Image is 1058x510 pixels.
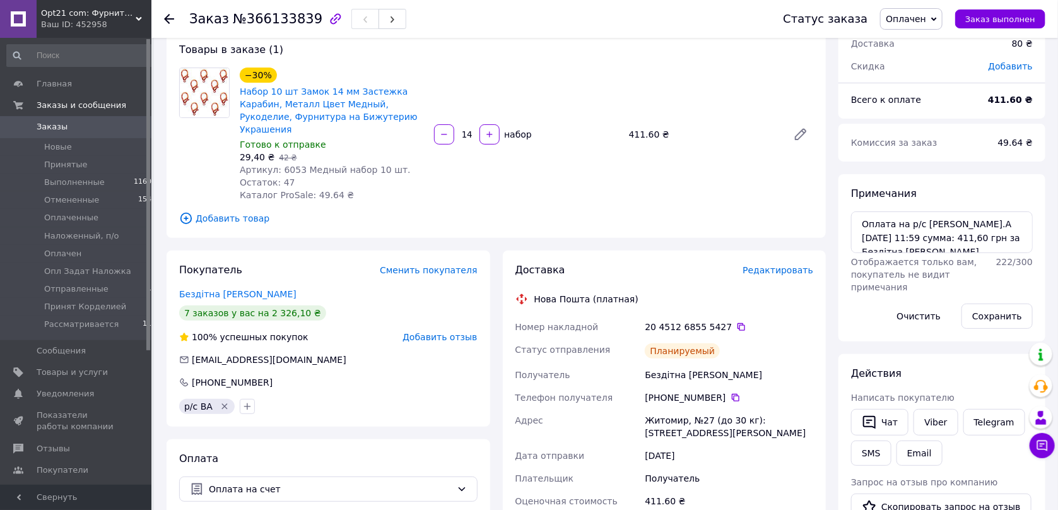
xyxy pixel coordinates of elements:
[642,444,816,467] div: [DATE]
[44,248,81,259] span: Оплачен
[44,319,119,330] span: Рассматривается
[851,211,1033,253] textarea: Оплата на р/с [PERSON_NAME].А [DATE] 11:59 сумма: 411,60 грн за Бездітна [PERSON_NAME]
[41,8,136,19] span: Opt21 com: Фурнитура Бижутерия, Всё для Ногтей, Косметика Оптом
[515,473,574,483] span: Плательщик
[44,141,72,153] span: Новые
[996,257,1033,267] span: 222 / 300
[179,264,242,276] span: Покупатель
[851,367,902,379] span: Действия
[192,355,346,365] span: [EMAIL_ADDRESS][DOMAIN_NAME]
[179,44,283,56] span: Товары в заказе (1)
[515,370,570,380] span: Получатель
[44,212,98,223] span: Оплаченные
[184,401,213,412] span: р/с ВА
[44,266,131,277] span: Опл Задат Наложка
[134,177,156,188] span: 11601
[886,304,952,329] button: Очистить
[624,126,783,143] div: 411.60 ₴
[531,293,642,305] div: Нова Пошта (платная)
[37,78,72,90] span: Главная
[164,13,174,25] div: Вернуться назад
[515,264,565,276] span: Доставка
[515,496,618,506] span: Оценочная стоимость
[44,301,126,312] span: Принят Корделией
[189,11,229,27] span: Заказ
[851,39,895,49] span: Доставка
[788,122,813,147] a: Редактировать
[501,128,533,141] div: набор
[851,477,998,487] span: Запрос на отзыв про компанию
[743,265,813,275] span: Редактировать
[645,343,720,359] div: Планируемый
[240,177,295,187] span: Остаток: 47
[851,409,908,436] button: Чат
[851,61,885,71] span: Скидка
[233,11,322,27] span: №366133839
[143,319,156,330] span: 111
[209,482,452,496] span: Оплата на счет
[515,393,613,403] span: Телефон получателя
[37,121,68,133] span: Заказы
[645,321,813,333] div: 20 4512 6855 5427
[380,265,477,275] span: Сменить покупателя
[998,138,1033,148] span: 49.64 ₴
[37,465,88,476] span: Покупатели
[138,194,156,206] span: 1540
[963,409,1025,436] a: Telegram
[240,190,354,200] span: Каталог ProSale: 49.64 ₴
[645,391,813,404] div: [PHONE_NUMBER]
[192,332,217,342] span: 100%
[44,283,109,295] span: Отправленные
[988,95,1033,105] b: 411.60 ₴
[240,68,277,83] div: −30%
[240,139,326,150] span: Готово к отправке
[240,86,418,134] a: Набор 10 шт Замок 14 мм Застежка Карабин, Металл Цвет Медный, Рукоделие, Фурнитура на Бижутерию У...
[191,376,274,389] div: [PHONE_NUMBER]
[37,388,94,400] span: Уведомления
[44,230,119,242] span: Наложенный, п/о
[851,95,921,105] span: Всего к оплате
[41,19,151,30] div: Ваш ID: 452958
[44,177,105,188] span: Выполненные
[37,410,117,432] span: Показатели работы компании
[989,61,1033,71] span: Добавить
[515,415,543,425] span: Адрес
[914,409,958,436] a: Viber
[642,467,816,490] div: Получатель
[515,345,611,355] span: Статус отправления
[642,364,816,386] div: Бездітна [PERSON_NAME]
[955,9,1045,28] button: Заказ выполнен
[515,322,599,332] span: Номер накладной
[6,44,157,67] input: Поиск
[179,453,218,465] span: Оплата
[896,441,943,466] button: Email
[886,14,926,24] span: Оплачен
[179,305,326,321] div: 7 заказов у вас на 2 326,10 ₴
[180,68,229,117] img: Набор 10 шт Замок 14 мм Застежка Карабин, Металл Цвет Медный, Рукоделие, Фурнитура на Бижутерию У...
[179,289,297,299] a: Бездітна [PERSON_NAME]
[37,443,70,454] span: Отзывы
[179,331,309,343] div: успешных покупок
[220,401,230,412] svg: Удалить метку
[1030,433,1055,458] button: Чат с покупателем
[965,15,1035,24] span: Заказ выполнен
[642,409,816,444] div: Житомир, №27 (до 30 кг): [STREET_ADDRESS][PERSON_NAME]
[37,345,86,357] span: Сообщения
[37,367,108,378] span: Товары и услуги
[37,100,126,111] span: Заказы и сообщения
[851,441,891,466] button: SMS
[279,153,297,162] span: 42 ₴
[44,194,99,206] span: Отмененные
[240,152,274,162] span: 29,40 ₴
[851,187,917,199] span: Примечания
[240,165,411,175] span: Артикул: 6053 Медный набор 10 шт.
[44,159,88,170] span: Принятые
[515,451,585,461] span: Дата отправки
[403,332,477,342] span: Добавить отзыв
[1004,30,1040,57] div: 80 ₴
[851,138,938,148] span: Комиссия за заказ
[179,211,813,225] span: Добавить товар
[961,304,1033,329] button: Сохранить
[783,13,867,25] div: Статус заказа
[851,257,977,292] span: Отображается только вам, покупатель не видит примечания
